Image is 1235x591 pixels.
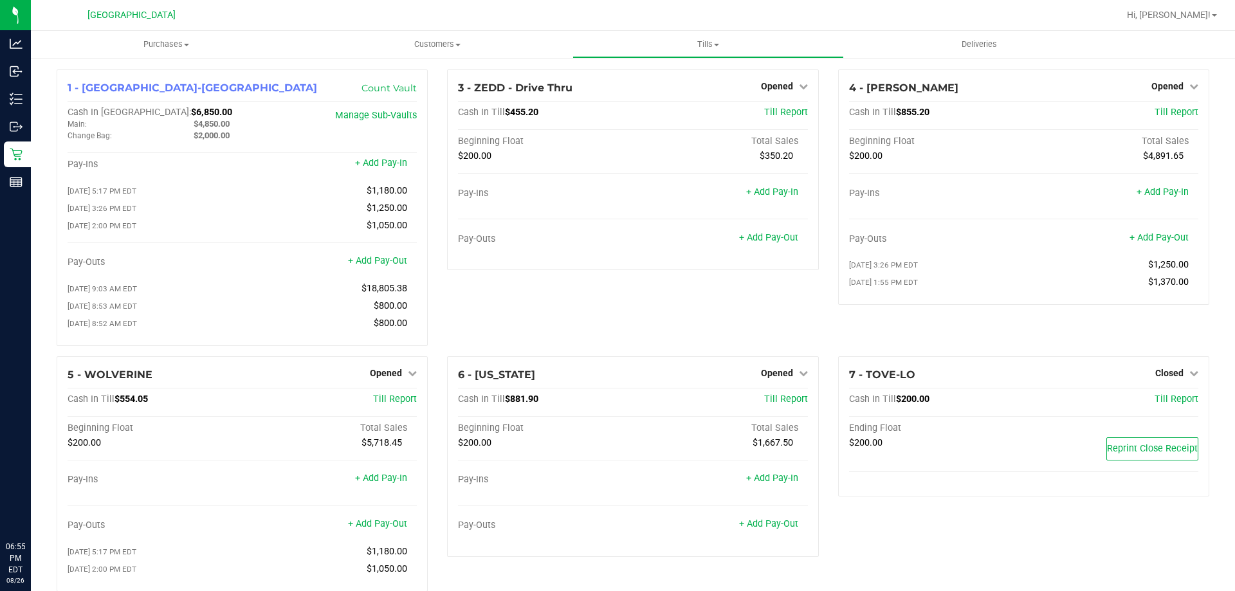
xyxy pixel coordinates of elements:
a: Till Report [764,394,808,405]
div: Pay-Outs [458,520,633,531]
div: Beginning Float [849,136,1024,147]
a: + Add Pay-In [1137,186,1189,197]
a: + Add Pay-In [746,186,798,197]
span: Cash In Till [849,394,896,405]
span: Tills [573,39,843,50]
span: $1,180.00 [367,185,407,196]
a: Count Vault [361,82,417,94]
span: [DATE] 3:26 PM EDT [68,204,136,213]
span: [GEOGRAPHIC_DATA] [87,10,176,21]
a: Purchases [31,31,302,58]
a: Till Report [764,107,808,118]
button: Reprint Close Receipt [1106,437,1198,460]
span: Till Report [1155,394,1198,405]
div: Pay-Outs [458,233,633,245]
span: $18,805.38 [361,283,407,294]
div: Pay-Ins [68,159,242,170]
span: 3 - ZEDD - Drive Thru [458,82,572,94]
span: [DATE] 2:00 PM EDT [68,565,136,574]
span: Customers [302,39,572,50]
span: 7 - TOVE-LO [849,368,915,381]
span: Main: [68,120,87,129]
span: Opened [370,368,402,378]
span: $554.05 [114,394,148,405]
span: Deliveries [944,39,1014,50]
div: Pay-Outs [68,520,242,531]
span: 1 - [GEOGRAPHIC_DATA]-[GEOGRAPHIC_DATA] [68,82,317,94]
span: $6,850.00 [191,107,232,118]
p: 06:55 PM EDT [6,541,25,576]
inline-svg: Reports [10,176,23,188]
span: $1,180.00 [367,546,407,557]
span: $200.00 [458,150,491,161]
span: Opened [1151,81,1184,91]
div: Pay-Ins [849,188,1024,199]
span: $1,370.00 [1148,277,1189,287]
span: [DATE] 1:55 PM EDT [849,278,918,287]
a: + Add Pay-In [355,158,407,168]
div: Total Sales [633,423,808,434]
div: Beginning Float [68,423,242,434]
span: $350.20 [760,150,793,161]
span: $455.20 [505,107,538,118]
span: 5 - WOLVERINE [68,368,152,381]
span: [DATE] 5:17 PM EDT [68,547,136,556]
span: $5,718.45 [361,437,402,448]
span: Cash In Till [458,394,505,405]
span: Closed [1155,368,1184,378]
inline-svg: Retail [10,148,23,161]
span: $2,000.00 [194,131,230,140]
span: [DATE] 2:00 PM EDT [68,221,136,230]
span: $1,250.00 [1148,259,1189,270]
span: Till Report [1155,107,1198,118]
span: $1,250.00 [367,203,407,214]
span: $200.00 [68,437,101,448]
div: Pay-Outs [849,233,1024,245]
span: Purchases [31,39,302,50]
span: Cash In Till [458,107,505,118]
span: Cash In [GEOGRAPHIC_DATA]: [68,107,191,118]
div: Total Sales [1023,136,1198,147]
span: [DATE] 5:17 PM EDT [68,186,136,195]
div: Pay-Ins [68,474,242,486]
span: [DATE] 8:53 AM EDT [68,302,137,311]
span: $800.00 [374,300,407,311]
div: Ending Float [849,423,1024,434]
div: Pay-Ins [458,188,633,199]
inline-svg: Inventory [10,93,23,105]
span: Opened [761,368,793,378]
a: + Add Pay-In [355,473,407,484]
a: Customers [302,31,572,58]
span: Hi, [PERSON_NAME]! [1127,10,1211,20]
div: Total Sales [242,423,417,434]
span: $4,891.65 [1143,150,1184,161]
a: + Add Pay-Out [348,518,407,529]
span: $855.20 [896,107,929,118]
a: Till Report [373,394,417,405]
span: Cash In Till [849,107,896,118]
inline-svg: Inbound [10,65,23,78]
span: $800.00 [374,318,407,329]
span: [DATE] 3:26 PM EDT [849,260,918,269]
iframe: Resource center [13,488,51,527]
iframe: Resource center unread badge [38,486,53,502]
a: + Add Pay-In [746,473,798,484]
div: Beginning Float [458,423,633,434]
div: Total Sales [633,136,808,147]
span: $881.90 [505,394,538,405]
span: 4 - [PERSON_NAME] [849,82,958,94]
a: + Add Pay-Out [739,232,798,243]
span: Reprint Close Receipt [1107,443,1198,454]
div: Beginning Float [458,136,633,147]
span: 6 - [US_STATE] [458,368,535,381]
span: $200.00 [896,394,929,405]
span: $1,050.00 [367,220,407,231]
span: [DATE] 9:03 AM EDT [68,284,137,293]
p: 08/26 [6,576,25,585]
span: $200.00 [458,437,491,448]
span: Opened [761,81,793,91]
span: $1,050.00 [367,563,407,574]
a: Tills [572,31,843,58]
